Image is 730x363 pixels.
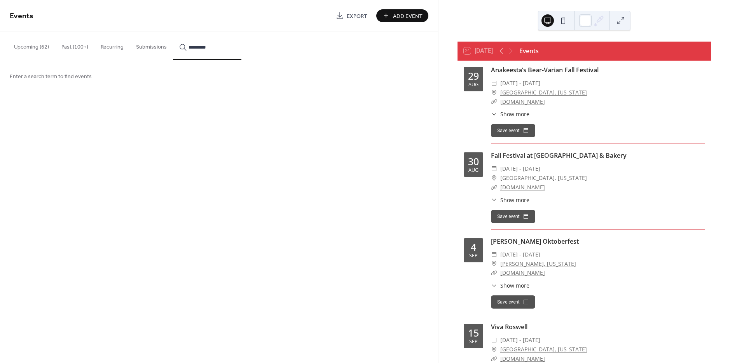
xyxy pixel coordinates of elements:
span: Events [10,9,33,24]
button: Recurring [94,31,130,59]
span: Show more [500,281,529,290]
div: 30 [468,157,479,166]
div: ​ [491,97,497,106]
a: [DOMAIN_NAME] [500,183,545,191]
button: ​Show more [491,281,529,290]
div: ​ [491,259,497,269]
button: Add Event [376,9,428,22]
span: [DATE] - [DATE] [500,335,540,345]
div: ​ [491,110,497,118]
div: ​ [491,79,497,88]
div: ​ [491,173,497,183]
button: ​Show more [491,110,529,118]
div: ​ [491,268,497,277]
span: [DATE] - [DATE] [500,250,540,259]
div: 15 [468,328,479,338]
div: ​ [491,345,497,354]
a: [GEOGRAPHIC_DATA], [US_STATE] [500,88,587,97]
div: ​ [491,164,497,173]
div: ​ [491,88,497,97]
a: [DOMAIN_NAME] [500,98,545,105]
a: [PERSON_NAME], [US_STATE] [500,259,576,269]
span: Show more [500,110,529,118]
button: Save event [491,210,535,223]
div: ​ [491,196,497,204]
span: Show more [500,196,529,204]
div: 4 [471,242,476,252]
a: Export [330,9,373,22]
span: Add Event [393,12,423,20]
div: ​ [491,335,497,345]
div: Sep [469,253,478,258]
span: Enter a search term to find events [10,73,92,81]
button: Save event [491,295,535,309]
button: Save event [491,124,535,137]
a: Viva Roswell [491,323,527,331]
button: Upcoming (62) [8,31,55,59]
div: ​ [491,183,497,192]
span: Export [347,12,367,20]
a: Fall Festival at [GEOGRAPHIC_DATA] & Bakery [491,151,627,160]
span: [DATE] - [DATE] [500,164,540,173]
div: ​ [491,281,497,290]
span: [GEOGRAPHIC_DATA], [US_STATE] [500,173,587,183]
a: [GEOGRAPHIC_DATA], [US_STATE] [500,345,587,354]
button: Past (100+) [55,31,94,59]
div: Aug [468,82,479,87]
span: [DATE] - [DATE] [500,79,540,88]
div: Aug [468,168,479,173]
div: ​ [491,250,497,259]
div: 29 [468,71,479,81]
a: Anakeesta’s Bear-Varian Fall Festival [491,66,599,74]
button: Submissions [130,31,173,59]
a: [DOMAIN_NAME] [500,269,545,276]
div: Events [519,46,539,56]
button: ​Show more [491,196,529,204]
a: [PERSON_NAME] Oktoberfest [491,237,579,246]
div: Sep [469,339,478,344]
a: [DOMAIN_NAME] [500,355,545,362]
